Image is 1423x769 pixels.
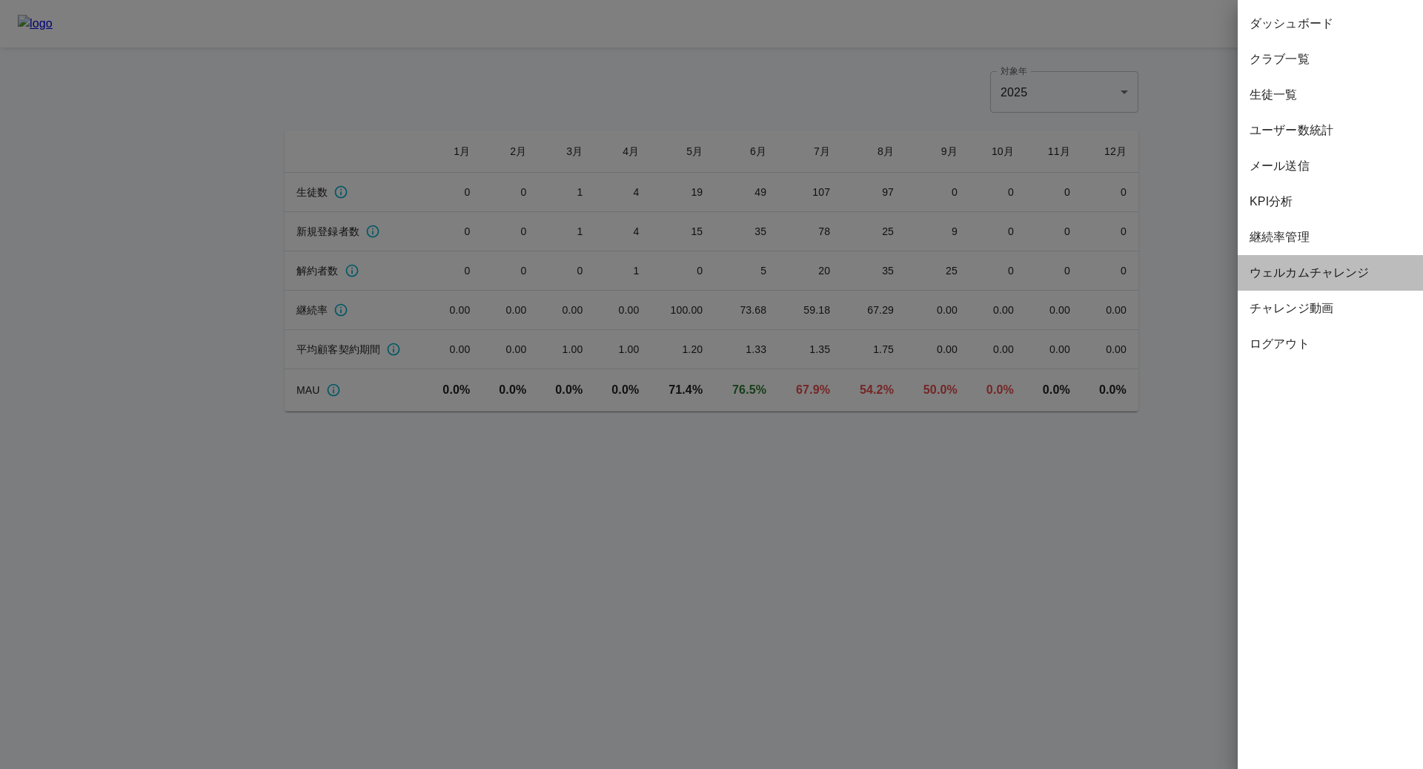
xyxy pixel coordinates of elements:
div: ユーザー数統計 [1238,113,1423,148]
span: KPI分析 [1250,193,1411,211]
span: ウェルカムチャレンジ [1250,264,1411,282]
div: KPI分析 [1238,184,1423,220]
div: チャレンジ動画 [1238,291,1423,326]
span: チャレンジ動画 [1250,300,1411,317]
div: ログアウト [1238,326,1423,362]
div: 継続率管理 [1238,220,1423,255]
span: ログアウト [1250,335,1411,353]
div: メール送信 [1238,148,1423,184]
div: ウェルカムチャレンジ [1238,255,1423,291]
span: 生徒一覧 [1250,86,1411,104]
div: 生徒一覧 [1238,77,1423,113]
div: クラブ一覧 [1238,42,1423,77]
span: クラブ一覧 [1250,50,1411,68]
div: ダッシュボード [1238,6,1423,42]
span: メール送信 [1250,157,1411,175]
span: ダッシュボード [1250,15,1411,33]
span: ユーザー数統計 [1250,122,1411,139]
span: 継続率管理 [1250,228,1411,246]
